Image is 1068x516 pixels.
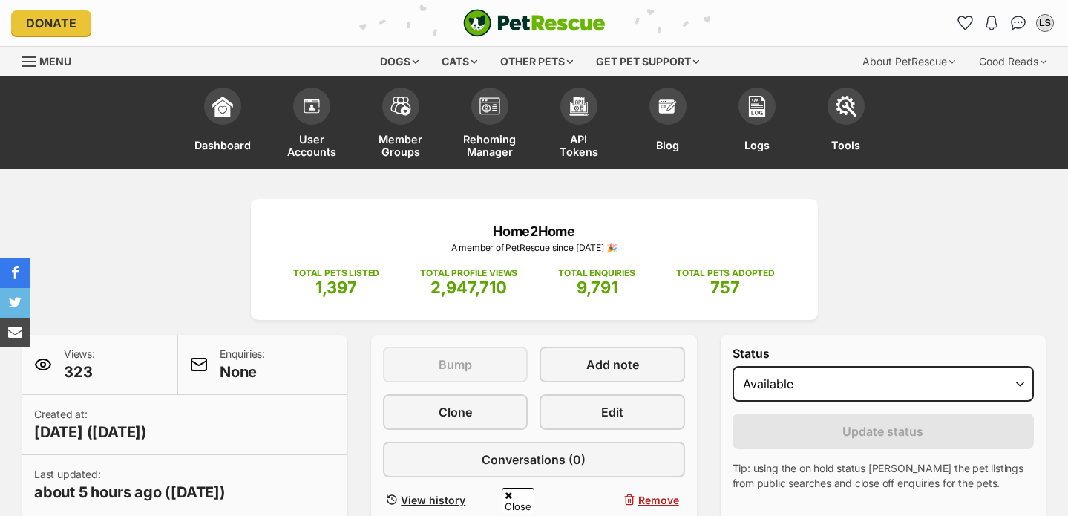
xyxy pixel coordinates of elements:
button: Remove [540,489,684,511]
span: Menu [39,55,71,68]
span: Update status [842,422,923,440]
img: members-icon-d6bcda0bfb97e5ba05b48644448dc2971f67d37433e5abca221da40c41542bd5.svg [301,96,322,117]
a: Logs [712,80,802,169]
p: Home2Home [273,221,796,241]
button: Notifications [980,11,1003,35]
span: Clone [439,403,472,421]
span: Blog [656,132,679,158]
span: Add note [586,356,639,373]
p: TOTAL ENQUIRIES [558,267,635,280]
img: notifications-46538b983faf8c2785f20acdc204bb7945ddae34d4c08c2a6579f10ce5e182be.svg [986,16,997,30]
a: Blog [623,80,712,169]
span: Logs [744,132,770,158]
button: Update status [733,414,1034,449]
img: logs-icon-5bf4c29380941ae54b88474b1138927238aebebbc450bc62c8517511492d5a22.svg [747,96,767,117]
button: Bump [383,347,528,382]
span: Member Groups [375,132,427,158]
a: View history [383,489,528,511]
span: API Tokens [553,132,605,158]
p: TOTAL PETS LISTED [293,267,379,280]
span: 9,791 [577,278,617,297]
p: Tip: using the on hold status [PERSON_NAME] the pet listings from public searches and close off e... [733,461,1034,491]
a: Conversations [1006,11,1030,35]
span: Remove [638,492,679,508]
img: group-profile-icon-3fa3cf56718a62981997c0bc7e787c4b2cf8bcc04b72c1350f741eb67cf2f40e.svg [479,97,500,115]
span: 757 [710,278,740,297]
span: 2,947,710 [430,278,507,297]
span: Tools [831,132,860,158]
span: Bump [439,356,472,373]
a: Add note [540,347,684,382]
div: Cats [431,47,488,76]
a: Tools [802,80,891,169]
a: Dashboard [178,80,267,169]
a: Conversations (0) [383,442,684,477]
span: 323 [64,362,95,382]
span: Rehoming Manager [463,132,516,158]
label: Status [733,347,1034,360]
img: blogs-icon-e71fceff818bbaa76155c998696f2ea9b8fc06abc828b24f45ee82a475c2fd99.svg [658,96,678,117]
p: Last updated: [34,467,226,503]
span: Dashboard [194,132,251,158]
a: Clone [383,394,528,430]
span: Edit [601,403,623,421]
a: Rehoming Manager [445,80,534,169]
a: Menu [22,47,82,74]
p: Created at: [34,407,147,442]
p: Views: [64,347,95,382]
div: Good Reads [969,47,1057,76]
span: None [220,362,265,382]
p: Enquiries: [220,347,265,382]
div: Other pets [490,47,583,76]
img: tools-icon-677f8b7d46040df57c17cb185196fc8e01b2b03676c49af7ba82c462532e62ee.svg [836,96,856,117]
img: chat-41dd97257d64d25036548639549fe6c8038ab92f7586957e7f3b1b290dea8141.svg [1011,16,1026,30]
div: About PetRescue [852,47,966,76]
a: Favourites [953,11,977,35]
a: User Accounts [267,80,356,169]
span: about 5 hours ago ([DATE]) [34,482,226,503]
span: View history [401,492,465,508]
img: team-members-icon-5396bd8760b3fe7c0b43da4ab00e1e3bb1a5d9ba89233759b79545d2d3fc5d0d.svg [390,97,411,116]
img: dashboard-icon-eb2f2d2d3e046f16d808141f083e7271f6b2e854fb5c12c21221c1fb7104beca.svg [212,96,233,117]
p: TOTAL PROFILE VIEWS [420,267,517,280]
img: api-icon-849e3a9e6f871e3acf1f60245d25b4cd0aad652aa5f5372336901a6a67317bd8.svg [569,96,589,117]
span: Conversations (0) [482,451,586,468]
a: API Tokens [534,80,623,169]
a: Edit [540,394,684,430]
span: User Accounts [286,132,338,158]
a: Donate [11,10,91,36]
button: My account [1033,11,1057,35]
span: [DATE] ([DATE]) [34,422,147,442]
span: Close [502,488,534,514]
div: Dogs [370,47,429,76]
div: Get pet support [586,47,710,76]
div: LS [1038,16,1052,30]
img: logo-cat-932fe2b9b8326f06289b0f2fb663e598f794de774fb13d1741a6617ecf9a85b4.svg [463,9,606,37]
ul: Account quick links [953,11,1057,35]
p: TOTAL PETS ADOPTED [676,267,775,280]
span: 1,397 [315,278,357,297]
p: A member of PetRescue since [DATE] 🎉 [273,241,796,255]
a: Member Groups [356,80,445,169]
a: PetRescue [463,9,606,37]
